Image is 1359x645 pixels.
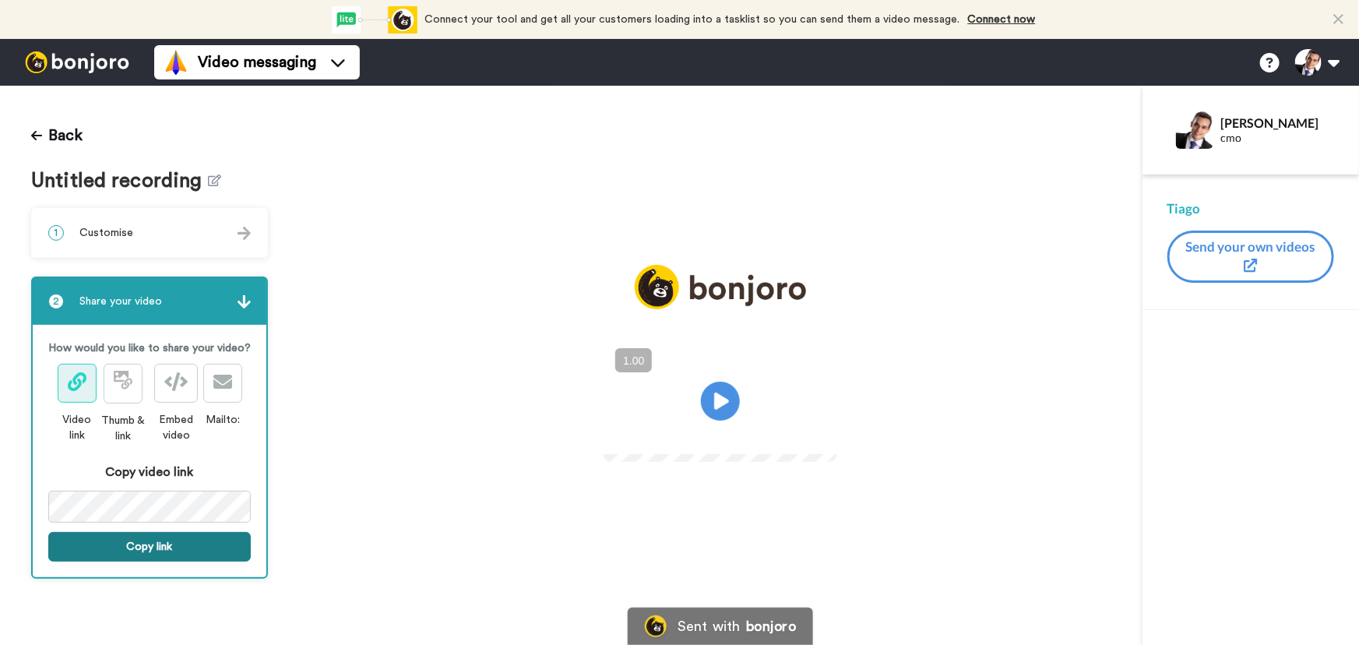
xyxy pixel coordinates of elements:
div: Mailto: [203,412,242,428]
div: Sent with [678,619,740,633]
img: vm-color.svg [164,50,188,75]
img: bj-logo-header-white.svg [19,51,136,73]
span: 1 [48,225,64,241]
div: [PERSON_NAME] [1221,115,1333,130]
span: Share your video [79,294,162,309]
div: 1Customise [31,208,268,258]
span: Video messaging [198,51,316,73]
img: arrow.svg [238,295,251,308]
span: 2 [48,294,64,309]
div: Embed video [149,412,203,443]
span: Untitled recording [31,170,209,192]
img: arrow.svg [238,227,251,240]
a: Bonjoro LogoSent withbonjoro [628,608,813,645]
div: bonjoro [746,619,796,633]
div: cmo [1221,132,1333,145]
div: Thumb & link [97,413,149,444]
button: Copy link [48,532,251,562]
a: Connect now [968,14,1036,25]
button: Send your own videos [1167,231,1334,283]
img: Full screen [808,425,823,440]
img: logo_full.png [635,265,806,309]
div: animation [332,6,417,33]
div: Video link [57,412,97,443]
p: How would you like to share your video? [48,340,251,356]
div: Copy video link [48,463,251,481]
span: Customise [79,225,133,241]
span: Connect your tool and get all your customers loading into a tasklist so you can send them a video... [425,14,960,25]
img: Profile Image [1176,111,1213,149]
div: Tiago [1167,199,1334,218]
button: Back [31,117,83,154]
img: Bonjoro Logo [645,615,667,637]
